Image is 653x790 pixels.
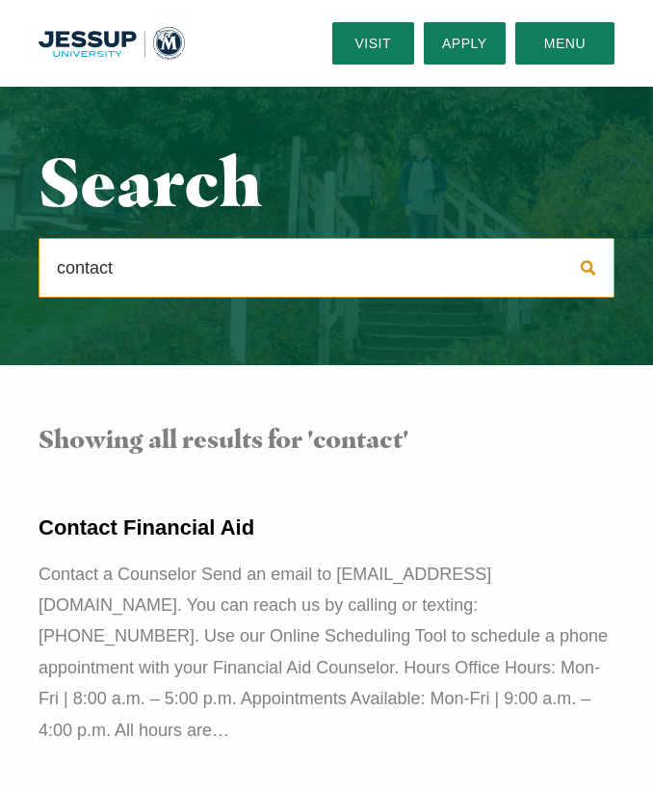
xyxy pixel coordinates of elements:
a: Visit [332,22,414,65]
h4: Contact Financial Aid [39,513,614,543]
input: Search… [39,239,565,297]
a: Contact Financial Aid Contact a Counselor Send an email to [EMAIL_ADDRESS][DOMAIN_NAME]. You can ... [39,513,614,746]
div: Contact a Counselor Send an email to [EMAIL_ADDRESS][DOMAIN_NAME]. You can reach us by calling or... [39,559,614,746]
h1: Search [39,145,262,219]
a: Home [39,27,185,60]
button: Menu [515,22,614,65]
h3: Showing all results for 'contact' [39,423,614,456]
img: Multnomah University Logo [39,27,185,60]
a: Apply [424,22,506,65]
